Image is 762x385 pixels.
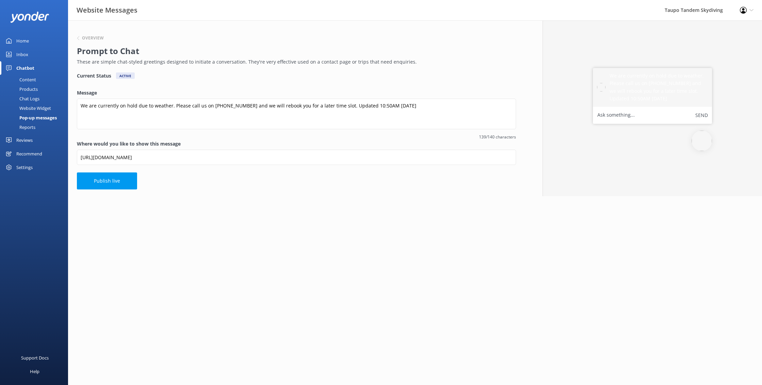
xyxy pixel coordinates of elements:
div: Settings [16,161,33,174]
div: Content [4,75,36,84]
button: Overview [77,36,104,40]
p: These are simple chat-styled greetings designed to initiate a conversation. They're very effectiv... [77,58,513,66]
a: Website Widget [4,103,68,113]
div: Support Docs [21,351,49,365]
h2: Prompt to Chat [77,45,513,57]
div: Inbox [16,48,28,61]
div: Recommend [16,147,42,161]
h5: We are currently on hold due to weather. Please call us on [PHONE_NUMBER] and we will rebook you ... [610,72,708,103]
h3: Website Messages [77,5,137,16]
div: Reports [4,122,35,132]
div: Chatbot [16,61,34,75]
label: Where would you like to show this message [77,140,516,148]
label: Message [77,89,516,97]
a: Pop-up messages [4,113,68,122]
textarea: We are currently on hold due to weather. Please call us on [PHONE_NUMBER] and we will rebook you ... [77,99,516,129]
a: Chat Logs [4,94,68,103]
div: Products [4,84,38,94]
div: Website Widget [4,103,51,113]
a: Content [4,75,68,84]
h6: Overview [82,36,104,40]
button: Send [695,111,708,120]
a: Products [4,84,68,94]
span: 139/140 characters [77,134,516,140]
div: Home [16,34,29,48]
div: Help [30,365,39,378]
label: Ask something... [597,111,635,120]
a: Reports [4,122,68,132]
div: Reviews [16,133,33,147]
img: yonder-white-logo.png [10,12,49,23]
div: Active [116,72,135,79]
h4: Current Status [77,72,111,79]
button: Publish live [77,172,137,189]
div: Chat Logs [4,94,39,103]
div: Pop-up messages [4,113,57,122]
input: https://www.example.com/page [77,150,516,165]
